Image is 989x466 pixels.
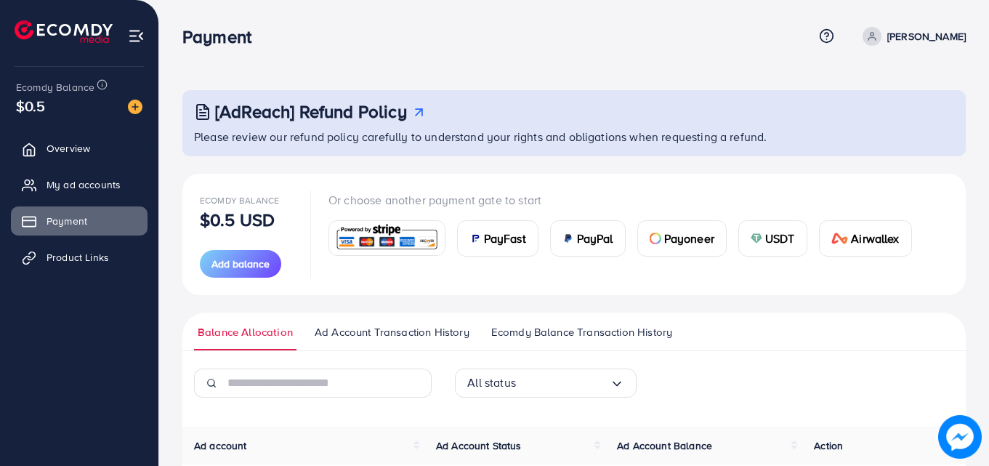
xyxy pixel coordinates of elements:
[47,141,90,156] span: Overview
[215,101,407,122] h3: [AdReach] Refund Policy
[484,230,526,247] span: PayFast
[200,211,275,228] p: $0.5 USD
[831,233,849,244] img: card
[182,26,263,47] h3: Payment
[637,220,727,257] a: cardPayoneer
[814,438,843,453] span: Action
[516,371,610,394] input: Search for option
[941,418,979,456] img: image
[200,250,281,278] button: Add balance
[550,220,626,257] a: cardPayPal
[47,250,109,265] span: Product Links
[887,28,966,45] p: [PERSON_NAME]
[650,233,661,244] img: card
[211,257,270,271] span: Add balance
[11,170,148,199] a: My ad accounts
[328,191,924,209] p: Or choose another payment gate to start
[128,28,145,44] img: menu
[819,220,912,257] a: cardAirwallex
[128,100,142,114] img: image
[194,128,957,145] p: Please review our refund policy carefully to understand your rights and obligations when requesti...
[851,230,899,247] span: Airwallex
[617,438,712,453] span: Ad Account Balance
[334,222,440,254] img: card
[198,324,293,340] span: Balance Allocation
[491,324,672,340] span: Ecomdy Balance Transaction History
[47,177,121,192] span: My ad accounts
[436,438,522,453] span: Ad Account Status
[328,220,445,256] a: card
[194,438,247,453] span: Ad account
[455,369,637,398] div: Search for option
[11,243,148,272] a: Product Links
[469,233,481,244] img: card
[11,134,148,163] a: Overview
[16,95,46,116] span: $0.5
[562,233,574,244] img: card
[664,230,714,247] span: Payoneer
[765,230,795,247] span: USDT
[315,324,469,340] span: Ad Account Transaction History
[857,27,966,46] a: [PERSON_NAME]
[16,80,94,95] span: Ecomdy Balance
[11,206,148,236] a: Payment
[467,371,516,394] span: All status
[200,194,279,206] span: Ecomdy Balance
[751,233,762,244] img: card
[738,220,807,257] a: cardUSDT
[15,20,113,43] img: logo
[47,214,87,228] span: Payment
[577,230,613,247] span: PayPal
[457,220,538,257] a: cardPayFast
